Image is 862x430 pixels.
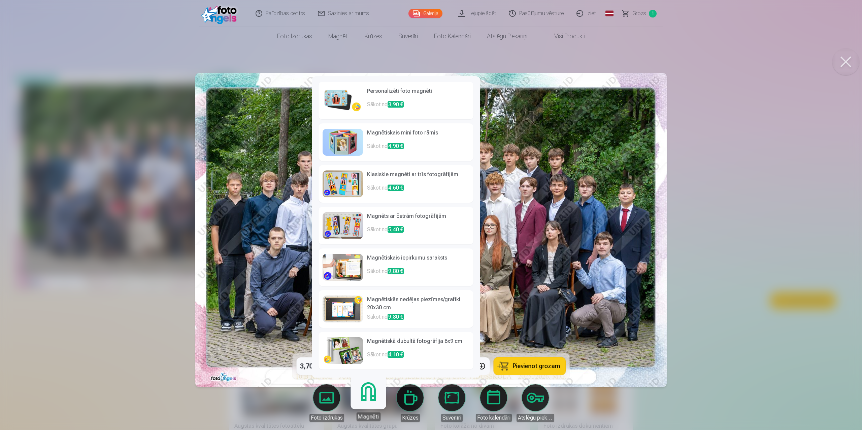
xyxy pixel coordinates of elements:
h6: Magnētiskā dubultā fotogrāfija 6x9 cm [367,337,469,351]
p: Sākot no [367,184,469,197]
span: 4,10 € [388,351,404,358]
a: Personalizēti foto magnētiSākot no3,90 € [319,82,473,119]
a: Magnēts ar četrām fotogrāfijāmSākot no5,40 € [319,207,473,244]
p: Sākot no [367,101,469,114]
p: Sākot no [367,267,469,281]
h6: Personalizēti foto magnēti [367,87,469,101]
a: Magnētiskās nedēļas piezīmes/grafiki 20x30 cmSākot no9,80 € [319,290,473,328]
span: 1 [649,10,657,17]
p: Sākot no [367,313,469,322]
a: Magnētiskais mini foto rāmisSākot no4,90 € [319,123,473,161]
a: Magnētiskā dubultā fotogrāfija 6x9 cmSākot no4,10 € [319,332,473,369]
span: 5,40 € [388,226,404,233]
span: 4,90 € [388,143,404,149]
a: Foto izdrukas [269,27,320,46]
h6: Magnēts ar četrām fotogrāfijām [367,212,469,226]
a: Magnētiskais iepirkumu sarakstsSākot no9,80 € [319,248,473,286]
img: /fa3 [201,3,240,24]
h6: Magnētiskais iepirkumu saraksts [367,254,469,267]
a: Visi produkti [535,27,593,46]
span: 3,90 € [388,101,404,108]
span: 4,60 € [388,185,404,191]
a: Suvenīri [390,27,426,46]
a: Krūzes [357,27,390,46]
a: Galerija [408,9,442,18]
h6: Magnētiskās nedēļas piezīmes/grafiki 20x30 cm [367,296,469,313]
span: 9,80 € [388,314,404,320]
a: Atslēgu piekariņi [479,27,535,46]
p: Sākot no [367,142,469,156]
p: Sākot no [367,226,469,239]
span: 9,80 € [388,268,404,274]
a: Foto kalendāri [426,27,479,46]
a: Klasiskie magnēti ar trīs fotogrāfijāmSākot no4,60 € [319,165,473,203]
p: Sākot no [367,351,469,364]
a: Magnēti [320,27,357,46]
span: Grozs [632,9,646,17]
h6: Klasiskie magnēti ar trīs fotogrāfijām [367,170,469,184]
h6: Magnētiskais mini foto rāmis [367,129,469,142]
